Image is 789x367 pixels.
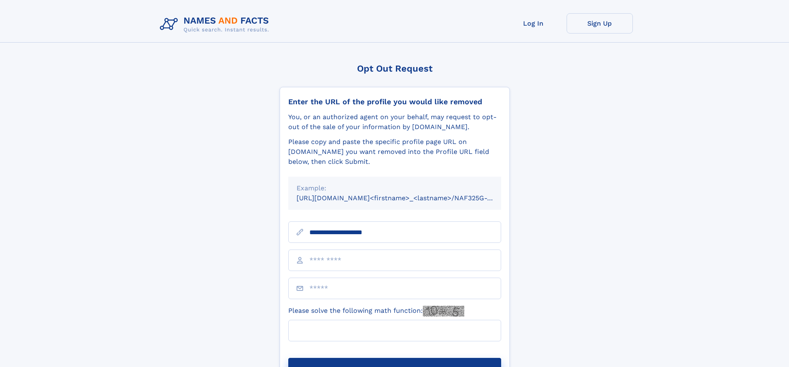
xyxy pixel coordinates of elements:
div: Example: [297,183,493,193]
div: Enter the URL of the profile you would like removed [288,97,501,106]
div: Please copy and paste the specific profile page URL on [DOMAIN_NAME] you want removed into the Pr... [288,137,501,167]
small: [URL][DOMAIN_NAME]<firstname>_<lastname>/NAF325G-xxxxxxxx [297,194,517,202]
img: Logo Names and Facts [157,13,276,36]
a: Sign Up [567,13,633,34]
div: Opt Out Request [280,63,510,74]
label: Please solve the following math function: [288,306,464,317]
div: You, or an authorized agent on your behalf, may request to opt-out of the sale of your informatio... [288,112,501,132]
a: Log In [500,13,567,34]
